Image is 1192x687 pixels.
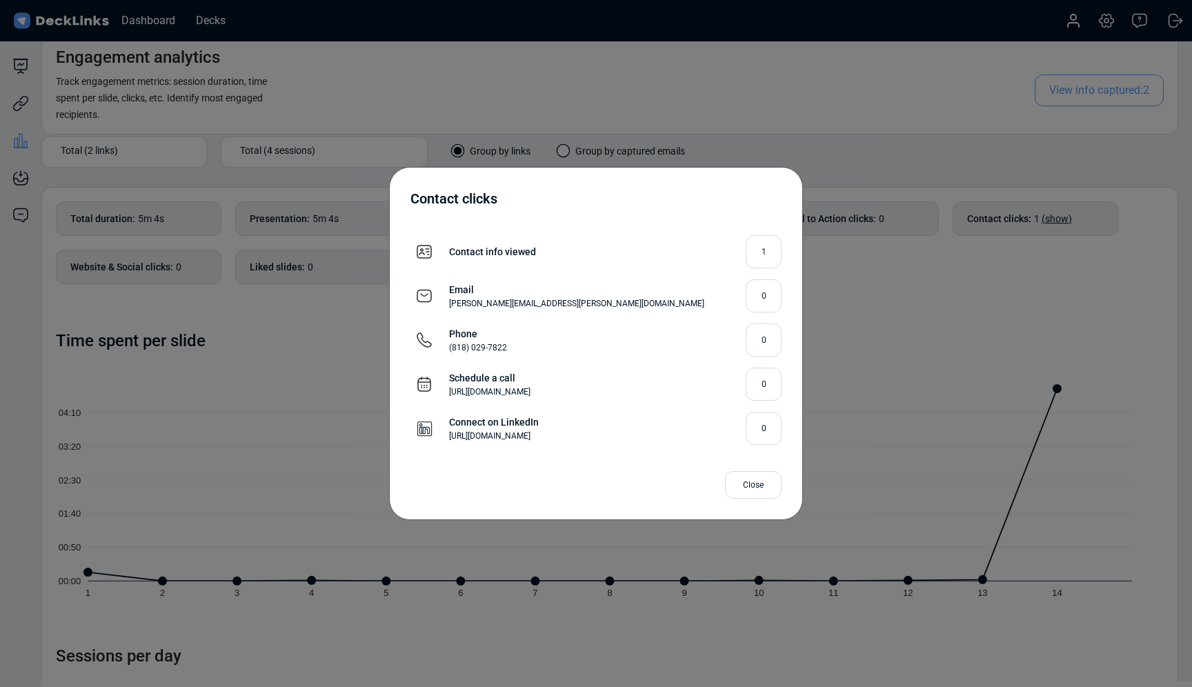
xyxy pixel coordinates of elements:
[449,430,539,442] span: [URL][DOMAIN_NAME]
[449,327,507,341] span: Phone
[725,471,782,499] div: Close
[449,283,704,297] span: Email
[449,341,507,354] span: (818) 029-7822
[449,297,704,310] span: [PERSON_NAME][EMAIL_ADDRESS][PERSON_NAME][DOMAIN_NAME]
[449,386,530,398] span: [URL][DOMAIN_NAME]
[410,188,782,209] div: Contact clicks
[449,245,536,259] span: Contact info viewed
[449,415,539,430] span: Connect on LinkedIn
[449,371,530,386] span: Schedule a call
